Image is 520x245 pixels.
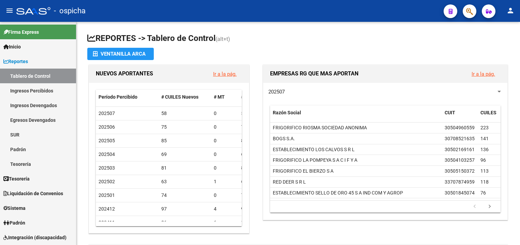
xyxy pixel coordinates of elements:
[445,189,475,197] div: 30501845074
[161,94,198,100] span: # CUILES Nuevos
[273,124,367,132] div: FRIGORIFICO RIOSMA SOCIEDAD ANONIMA
[214,191,236,199] div: 0
[161,205,208,213] div: 97
[54,3,86,18] span: - ospicha
[99,111,115,116] span: 202507
[3,204,26,212] span: Sistema
[161,150,208,158] div: 69
[87,33,509,45] h1: REPORTES -> Tablero de Control
[445,167,475,175] div: 30505150372
[273,146,355,154] div: ESTABLECIMIENTO LOS CALVOS S R L
[216,36,230,42] span: (alt+t)
[468,203,481,211] a: go to previous page
[161,110,208,117] div: 58
[208,68,242,80] button: Ir a la pág.
[3,175,30,183] span: Tesorería
[161,219,208,227] div: 86
[480,125,489,130] span: 223
[478,105,498,128] datatable-header-cell: CUILES
[480,147,489,152] span: 136
[497,222,513,238] iframe: Intercom live chat
[214,178,236,186] div: 1
[241,123,263,131] div: 75
[270,70,358,77] span: EMPRESAS RG QUE MAS APORTAN
[472,71,495,77] a: Ir a la pág.
[99,192,115,198] span: 202501
[483,203,496,211] a: go to next page
[159,90,211,104] datatable-header-cell: # CUILES Nuevos
[238,90,266,104] datatable-header-cell: # RG
[480,190,486,196] span: 76
[214,123,236,131] div: 0
[99,220,115,225] span: 202411
[3,234,66,241] span: Integración (discapacidad)
[99,124,115,130] span: 202506
[5,6,14,15] mat-icon: menu
[445,135,475,143] div: 30708521635
[480,110,496,115] span: CUILES
[241,150,263,158] div: 69
[466,68,501,80] button: Ir a la pág.
[273,110,301,115] span: Razón Social
[161,137,208,145] div: 85
[214,94,225,100] span: # MT
[241,110,263,117] div: 58
[214,164,236,172] div: 0
[241,205,263,213] div: 93
[241,219,263,227] div: 80
[445,124,475,132] div: 30504960559
[273,156,357,164] div: FRIGORIFICO LA POMPEYA S A C I F Y A
[241,137,263,145] div: 85
[445,110,455,115] span: CUIT
[445,146,475,154] div: 30502169161
[442,105,478,128] datatable-header-cell: CUIT
[99,179,115,184] span: 202502
[99,138,115,143] span: 202505
[214,110,236,117] div: 0
[214,150,236,158] div: 0
[161,123,208,131] div: 75
[3,28,39,36] span: Firma Express
[161,191,208,199] div: 74
[213,71,237,77] a: Ir a la pág.
[270,105,442,128] datatable-header-cell: Razón Social
[99,94,137,100] span: Período Percibido
[3,190,63,197] span: Liquidación de Convenios
[99,152,115,157] span: 202504
[445,156,475,164] div: 30504103257
[3,43,21,51] span: Inicio
[87,48,154,60] button: Ventanilla ARCA
[214,205,236,213] div: 4
[445,178,475,186] div: 33707874959
[273,178,306,186] div: RED DEER S R L
[241,94,251,100] span: # RG
[273,135,295,143] div: BOGS S.A.
[241,178,263,186] div: 62
[268,89,285,95] span: 202507
[506,6,515,15] mat-icon: person
[241,191,263,199] div: 74
[273,189,403,197] div: ESTABLECIMIENTO SELLO DE ORO 45 S A IND COM Y AGROP
[96,70,153,77] span: NUEVOS APORTANTES
[480,179,489,185] span: 118
[93,48,148,60] div: Ventanilla ARCA
[3,58,28,65] span: Reportes
[161,164,208,172] div: 81
[96,90,159,104] datatable-header-cell: Período Percibido
[480,136,489,141] span: 141
[480,157,486,163] span: 96
[99,165,115,171] span: 202503
[99,206,115,212] span: 202412
[273,167,333,175] div: FRIGORIFICO EL BIERZO S A
[241,164,263,172] div: 81
[211,90,238,104] datatable-header-cell: # MT
[214,219,236,227] div: 6
[480,168,489,174] span: 113
[3,219,25,227] span: Padrón
[161,178,208,186] div: 63
[214,137,236,145] div: 0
